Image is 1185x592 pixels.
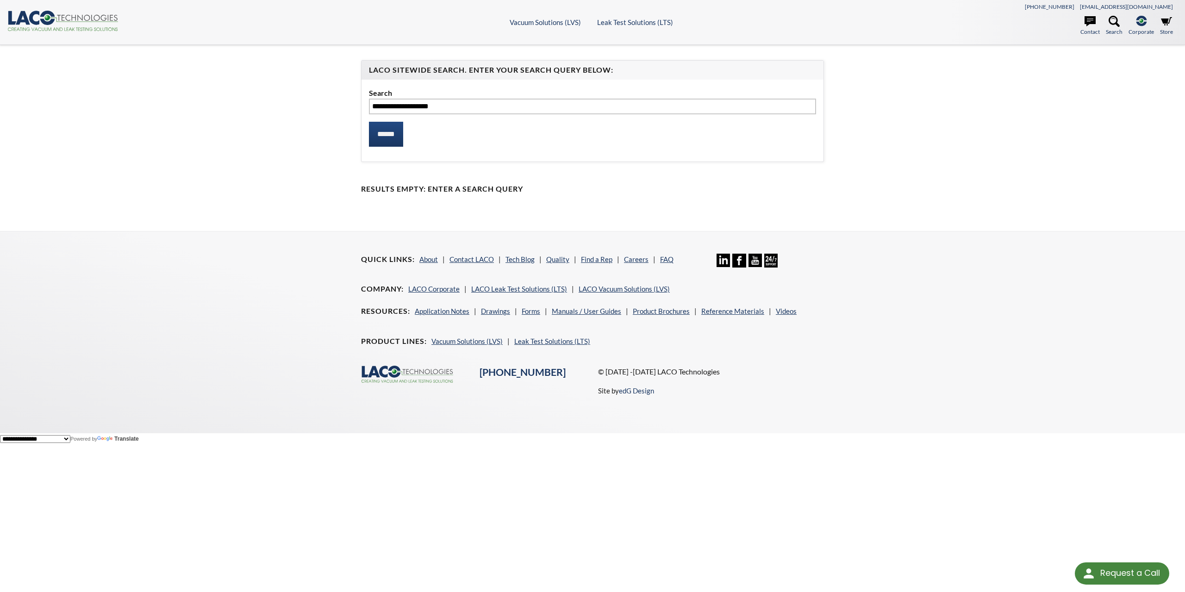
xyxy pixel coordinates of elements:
span: Corporate [1129,27,1154,36]
a: 24/7 Support [764,261,778,269]
h4: Resources [361,306,410,316]
a: Leak Test Solutions (LTS) [514,337,590,345]
img: 24/7 Support Icon [764,254,778,267]
a: LACO Vacuum Solutions (LVS) [579,285,670,293]
a: [PHONE_NUMBER] [1025,3,1074,10]
a: Forms [522,307,540,315]
a: Find a Rep [581,255,612,263]
a: Application Notes [415,307,469,315]
a: Vacuum Solutions (LVS) [431,337,503,345]
h4: Company [361,284,404,294]
h4: Product Lines [361,337,427,346]
h4: Quick Links [361,255,415,264]
label: Search [369,87,816,99]
h4: Results Empty: Enter a Search Query [361,184,824,194]
div: Request a Call [1075,562,1169,585]
a: Contact [1080,16,1100,36]
a: FAQ [660,255,674,263]
a: About [419,255,438,263]
img: round button [1081,566,1096,581]
a: Contact LACO [449,255,494,263]
a: Reference Materials [701,307,764,315]
a: Videos [776,307,797,315]
a: Quality [546,255,569,263]
a: [EMAIL_ADDRESS][DOMAIN_NAME] [1080,3,1173,10]
a: LACO Leak Test Solutions (LTS) [471,285,567,293]
a: Drawings [481,307,510,315]
a: Search [1106,16,1123,36]
a: Store [1160,16,1173,36]
a: LACO Corporate [408,285,460,293]
a: [PHONE_NUMBER] [480,366,566,378]
a: Vacuum Solutions (LVS) [510,18,581,26]
img: Google Translate [97,436,114,442]
h4: LACO Sitewide Search. Enter your Search Query Below: [369,65,816,75]
a: Leak Test Solutions (LTS) [597,18,673,26]
a: edG Design [619,386,654,395]
div: Request a Call [1100,562,1160,584]
a: Product Brochures [633,307,690,315]
p: © [DATE] -[DATE] LACO Technologies [598,366,824,378]
a: Tech Blog [505,255,535,263]
a: Translate [97,436,139,442]
p: Site by [598,385,654,396]
a: Careers [624,255,649,263]
a: Manuals / User Guides [552,307,621,315]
